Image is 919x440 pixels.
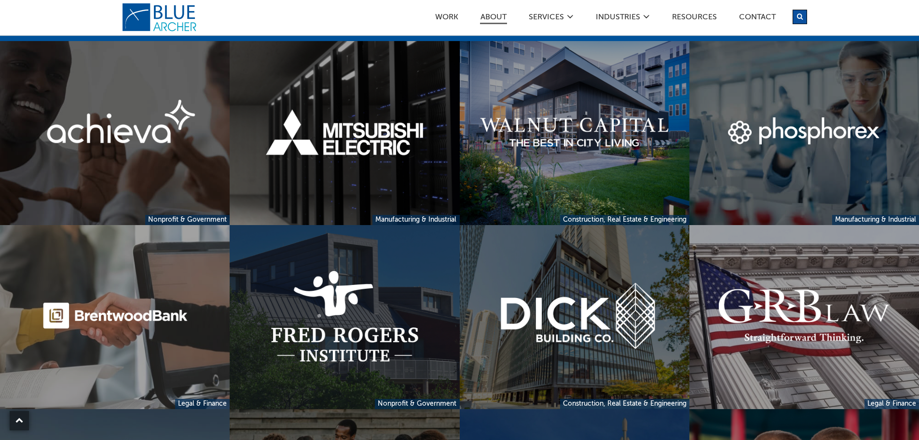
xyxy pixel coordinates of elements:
a: Manufacturing & Industrial [372,215,459,225]
a: Work [435,14,459,24]
a: logo [122,3,199,32]
a: Nonprofit & Government [375,399,459,409]
a: Construction, Real Estate & Engineering [560,399,689,409]
a: ABOUT [480,14,507,24]
a: Construction, Real Estate & Engineering [560,215,689,225]
a: Nonprofit & Government [145,215,230,225]
a: Legal & Finance [864,399,919,409]
a: Resources [672,14,717,24]
a: Industries [595,14,641,24]
a: Manufacturing & Industrial [832,215,919,225]
a: Legal & Finance [175,399,230,409]
a: SERVICES [528,14,564,24]
a: Contact [739,14,776,24]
